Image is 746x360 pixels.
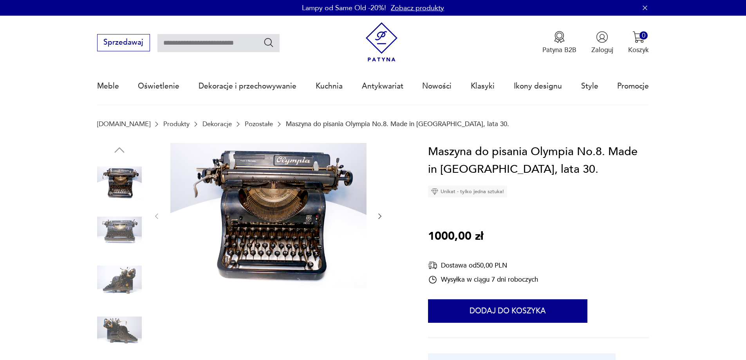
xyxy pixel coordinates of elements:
a: Style [581,68,598,104]
p: Patyna B2B [542,45,576,54]
a: Kuchnia [316,68,343,104]
a: Ikony designu [514,68,562,104]
div: Unikat - tylko jedna sztuka! [428,186,507,197]
a: Klasyki [471,68,495,104]
button: Patyna B2B [542,31,576,54]
p: Zaloguj [591,45,613,54]
img: Zdjęcie produktu Maszyna do pisania Olympia No.8. Made in Germany, lata 30. [97,261,142,306]
p: Maszyna do pisania Olympia No.8. Made in [GEOGRAPHIC_DATA], lata 30. [286,120,509,128]
p: Koszyk [628,45,649,54]
a: [DOMAIN_NAME] [97,120,150,128]
button: Szukaj [263,37,275,48]
button: 0Koszyk [628,31,649,54]
img: Zdjęcie produktu Maszyna do pisania Olympia No.8. Made in Germany, lata 30. [97,161,142,206]
img: Patyna - sklep z meblami i dekoracjami vintage [362,22,401,62]
button: Dodaj do koszyka [428,299,587,323]
img: Zdjęcie produktu Maszyna do pisania Olympia No.8. Made in Germany, lata 30. [97,311,142,355]
a: Nowości [422,68,452,104]
img: Ikona koszyka [632,31,645,43]
a: Produkty [163,120,190,128]
img: Zdjęcie produktu Maszyna do pisania Olympia No.8. Made in Germany, lata 30. [170,143,367,288]
a: Dekoracje [202,120,232,128]
div: Dostawa od 50,00 PLN [428,261,538,270]
h1: Maszyna do pisania Olympia No.8. Made in [GEOGRAPHIC_DATA], lata 30. [428,143,649,179]
a: Antykwariat [362,68,403,104]
button: Sprzedawaj [97,34,150,51]
a: Promocje [617,68,649,104]
img: Ikona diamentu [431,188,438,195]
div: Wysyłka w ciągu 7 dni roboczych [428,275,538,284]
img: Zdjęcie produktu Maszyna do pisania Olympia No.8. Made in Germany, lata 30. [97,211,142,255]
img: Ikona medalu [553,31,565,43]
a: Ikona medaluPatyna B2B [542,31,576,54]
a: Dekoracje i przechowywanie [199,68,296,104]
a: Sprzedawaj [97,40,150,46]
button: Zaloguj [591,31,613,54]
p: 1000,00 zł [428,228,483,246]
div: 0 [639,31,648,40]
p: Lampy od Same Old -20%! [302,3,386,13]
img: Ikonka użytkownika [596,31,608,43]
a: Meble [97,68,119,104]
img: Ikona dostawy [428,261,437,270]
a: Pozostałe [245,120,273,128]
a: Zobacz produkty [391,3,444,13]
a: Oświetlenie [138,68,179,104]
